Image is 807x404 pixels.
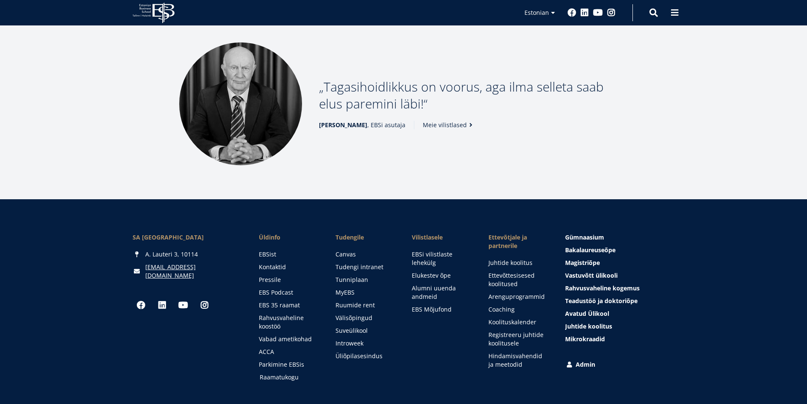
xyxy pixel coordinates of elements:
a: Coaching [488,305,548,314]
a: Alumni uuenda andmeid [412,284,471,301]
span: Magistriõpe [565,259,600,267]
a: Meie vilistlased [423,121,475,129]
span: Mikrokraadid [565,335,605,343]
img: Madis Habakuk [179,42,302,165]
a: Teadustöö ja doktoriõpe [565,297,674,305]
span: Juhtide koolitus [565,322,612,330]
a: Instagram [607,8,616,17]
a: Mikrokraadid [565,335,674,343]
span: , EBSi asutaja [319,121,405,129]
span: Rahvusvaheline kogemus [565,284,640,292]
a: Kontaktid [259,263,319,271]
a: Registreeru juhtide koolitusele [488,331,548,348]
a: Youtube [593,8,603,17]
span: Vastuvõtt ülikooli [565,271,618,279]
a: Facebook [568,8,576,17]
a: EBS Podcast [259,288,319,297]
span: Vilistlasele [412,233,471,242]
a: Pressile [259,276,319,284]
a: Elukestev õpe [412,271,471,280]
a: Magistriõpe [565,259,674,267]
div: SA [GEOGRAPHIC_DATA] [133,233,242,242]
a: EBS Mõjufond [412,305,471,314]
a: EBS 35 raamat [259,301,319,309]
span: Üldinfo [259,233,319,242]
a: Koolituskalender [488,318,548,326]
a: Youtube [175,297,192,314]
a: Arenguprogrammid [488,293,548,301]
a: Instagram [196,297,213,314]
a: Hindamisvahendid ja meetodid [488,352,548,369]
a: Linkedin [154,297,171,314]
a: Parkimine EBSis [259,360,319,369]
a: Vastuvõtt ülikooli [565,271,674,280]
a: Välisõpingud [336,314,395,322]
a: Tunniplaan [336,276,395,284]
div: A. Lauteri 3, 10114 [133,250,242,259]
span: Gümnaasium [565,233,604,241]
a: Rahvusvaheline koostöö [259,314,319,331]
a: Gümnaasium [565,233,674,242]
a: MyEBS [336,288,395,297]
a: Canvas [336,250,395,259]
a: Juhtide koolitus [488,259,548,267]
a: Linkedin [580,8,589,17]
a: Ruumide rent [336,301,395,309]
a: Tudengi intranet [336,263,395,271]
a: Üliõpilasesindus [336,352,395,360]
a: Raamatukogu [260,373,319,382]
span: Ettevõtjale ja partnerile [488,233,548,250]
a: EBSist [259,250,319,259]
a: Introweek [336,339,395,348]
a: [EMAIL_ADDRESS][DOMAIN_NAME] [145,263,242,280]
span: Teadustöö ja doktoriõpe [565,297,638,305]
a: Avatud Ülikool [565,309,674,318]
a: Rahvusvaheline kogemus [565,284,674,293]
a: Suveülikool [336,326,395,335]
a: EBSi vilistlaste lehekülg [412,250,471,267]
a: Tudengile [336,233,395,242]
a: Admin [565,360,674,369]
strong: [PERSON_NAME] [319,121,367,129]
a: Facebook [133,297,150,314]
a: Bakalaureuseõpe [565,246,674,254]
a: Ettevõttesisesed koolitused [488,271,548,288]
p: Tagasihoidlikkus on voorus, aga ilma selleta saab elus paremini läbi! [319,78,628,112]
a: Juhtide koolitus [565,322,674,331]
span: Bakalaureuseõpe [565,246,616,254]
a: ACCA [259,348,319,356]
span: Avatud Ülikool [565,309,609,318]
a: Vabad ametikohad [259,335,319,343]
